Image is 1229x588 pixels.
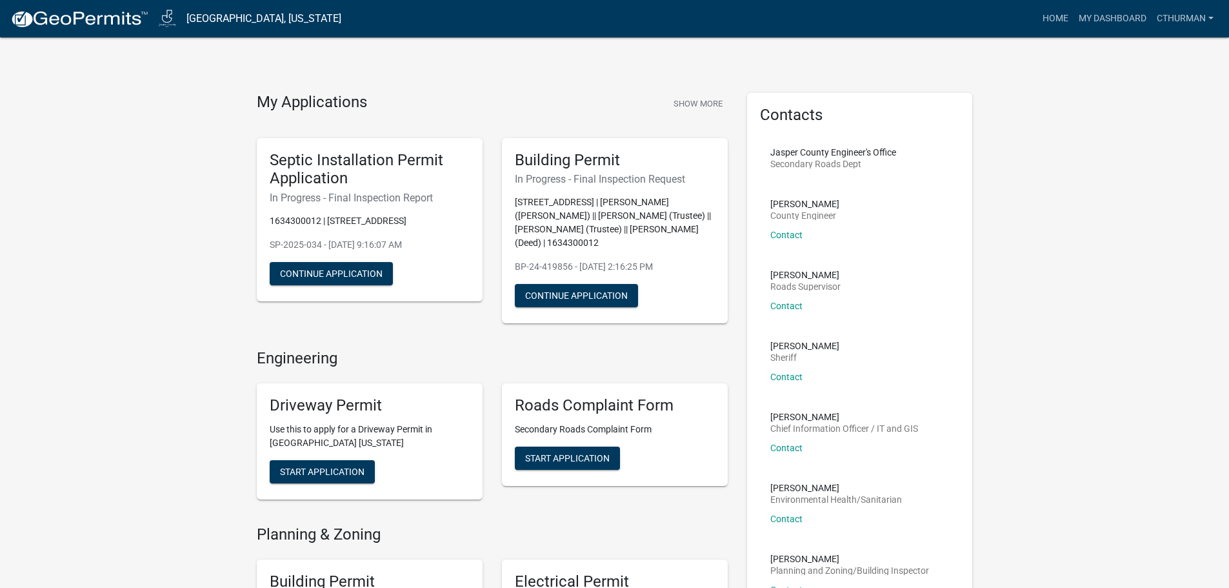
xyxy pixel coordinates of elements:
h5: Contacts [760,106,960,125]
p: Secondary Roads Complaint Form [515,423,715,436]
span: Start Application [525,453,610,463]
p: Chief Information Officer / IT and GIS [770,424,918,433]
img: Jasper County, Iowa [159,10,176,27]
p: Sheriff [770,353,839,362]
p: Jasper County Engineer's Office [770,148,896,157]
p: 1634300012 | [STREET_ADDRESS] [270,214,470,228]
a: Contact [770,443,803,453]
a: Home [1037,6,1074,31]
a: My Dashboard [1074,6,1152,31]
p: [PERSON_NAME] [770,412,918,421]
p: [PERSON_NAME] [770,199,839,208]
p: Planning and Zoning/Building Inspector [770,566,929,575]
p: Environmental Health/Sanitarian [770,495,902,504]
h6: In Progress - Final Inspection Request [515,173,715,185]
p: Roads Supervisor [770,282,841,291]
p: [PERSON_NAME] [770,341,839,350]
h4: Engineering [257,349,728,368]
button: Show More [668,93,728,114]
a: Contact [770,301,803,311]
a: Cthurman [1152,6,1219,31]
button: Continue Application [270,262,393,285]
button: Continue Application [515,284,638,307]
button: Start Application [515,447,620,470]
h5: Driveway Permit [270,396,470,415]
a: [GEOGRAPHIC_DATA], [US_STATE] [186,8,341,30]
p: [STREET_ADDRESS] | [PERSON_NAME] ([PERSON_NAME]) || [PERSON_NAME] (Trustee) || [PERSON_NAME] (Tru... [515,196,715,250]
h4: My Applications [257,93,367,112]
p: Secondary Roads Dept [770,159,896,168]
a: Contact [770,230,803,240]
p: BP-24-419856 - [DATE] 2:16:25 PM [515,260,715,274]
p: [PERSON_NAME] [770,270,841,279]
h6: In Progress - Final Inspection Report [270,192,470,204]
h5: Septic Installation Permit Application [270,151,470,188]
span: Start Application [280,467,365,477]
button: Start Application [270,460,375,483]
p: County Engineer [770,211,839,220]
p: SP-2025-034 - [DATE] 9:16:07 AM [270,238,470,252]
h5: Roads Complaint Form [515,396,715,415]
a: Contact [770,372,803,382]
a: Contact [770,514,803,524]
h4: Planning & Zoning [257,525,728,544]
p: Use this to apply for a Driveway Permit in [GEOGRAPHIC_DATA] [US_STATE] [270,423,470,450]
h5: Building Permit [515,151,715,170]
p: [PERSON_NAME] [770,554,929,563]
p: [PERSON_NAME] [770,483,902,492]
